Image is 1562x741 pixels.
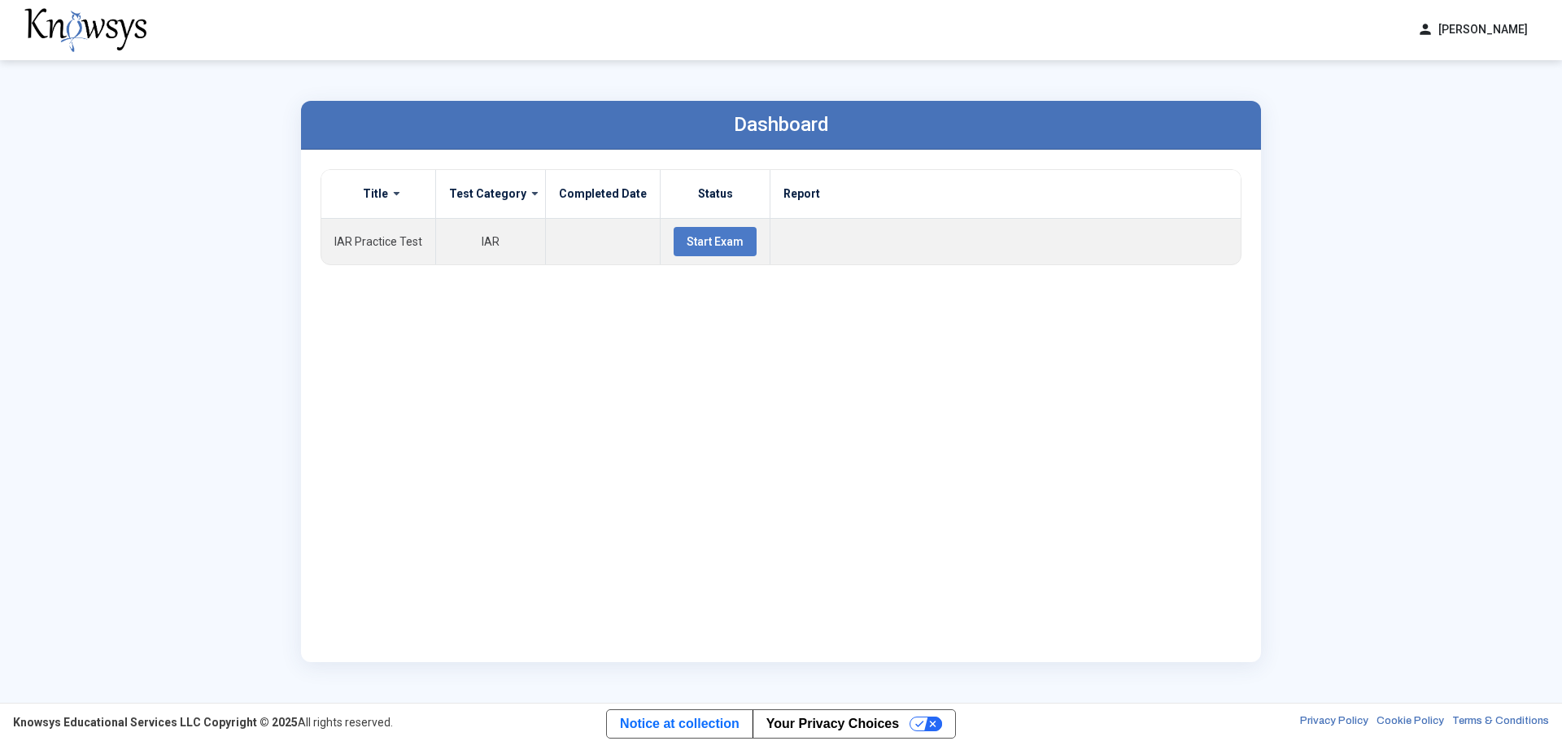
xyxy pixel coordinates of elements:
[1300,714,1368,730] a: Privacy Policy
[1417,21,1433,38] span: person
[734,113,829,136] label: Dashboard
[674,227,757,256] button: Start Exam
[13,714,393,730] div: All rights reserved.
[449,186,526,201] label: Test Category
[13,716,298,729] strong: Knowsys Educational Services LLC Copyright © 2025
[363,186,388,201] label: Title
[607,710,753,738] a: Notice at collection
[436,218,546,264] td: IAR
[661,170,770,219] th: Status
[321,218,436,264] td: IAR Practice Test
[24,8,146,52] img: knowsys-logo.png
[753,710,955,738] button: Your Privacy Choices
[559,186,647,201] label: Completed Date
[1377,714,1444,730] a: Cookie Policy
[770,170,1241,219] th: Report
[1452,714,1549,730] a: Terms & Conditions
[1407,16,1538,43] button: person[PERSON_NAME]
[687,235,744,248] span: Start Exam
